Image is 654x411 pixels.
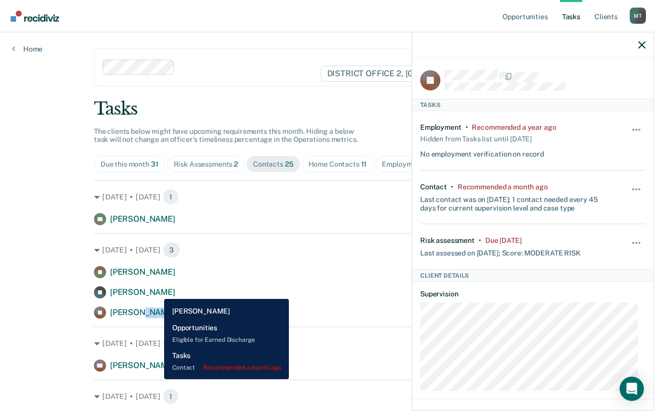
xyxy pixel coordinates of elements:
div: Due this month [100,160,159,169]
div: [DATE] • [DATE] [94,388,560,404]
span: 1 [163,335,179,351]
div: [DATE] • [DATE] [94,242,560,258]
span: DISTRICT OFFICE 2, [GEOGRAPHIC_DATA] [321,66,502,82]
div: Tasks [412,99,653,111]
span: 1 [163,388,179,404]
div: • [479,236,481,245]
span: 25 [285,160,293,168]
span: 1 [163,189,179,205]
span: [PERSON_NAME] [110,307,175,317]
div: Due 7 days ago [485,236,522,245]
div: Home Contacts [309,160,367,169]
div: Last contact was on [DATE]; 1 contact needed every 45 days for current supervision level and case... [420,191,608,213]
dt: Supervision [420,290,645,298]
span: The clients below might have upcoming requirements this month. Hiding a below task will not chang... [94,127,358,144]
div: Hidden from Tasks list until [DATE] [420,132,532,146]
a: Home [12,44,42,54]
div: Employment [420,123,462,132]
div: Recommended a month ago [458,183,548,191]
div: No employment verification on record [420,146,544,159]
div: • [451,183,454,191]
div: Client Details [412,270,653,282]
span: [PERSON_NAME] [110,287,175,297]
div: M T [630,8,646,24]
div: Risk Assessments [174,160,238,169]
span: 3 [163,242,180,258]
div: Employment Verification [382,160,472,169]
div: Recommended a year ago [472,123,556,132]
div: Risk assessment [420,236,475,245]
div: Tasks [94,98,560,119]
div: • [466,123,468,132]
div: Contact [420,183,447,191]
span: [PERSON_NAME] [110,267,175,277]
div: Open Intercom Messenger [620,377,644,401]
div: [DATE] • [DATE] [94,335,560,351]
span: 11 [361,160,367,168]
div: Last assessed on [DATE]; Score: MODERATE RISK [420,245,581,258]
span: [PERSON_NAME] [110,214,175,224]
span: [PERSON_NAME] [110,361,175,370]
img: Recidiviz [11,11,59,22]
div: Contacts [253,160,293,169]
button: Profile dropdown button [630,8,646,24]
span: 2 [234,160,238,168]
div: [DATE] • [DATE] [94,189,560,205]
span: 31 [151,160,159,168]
